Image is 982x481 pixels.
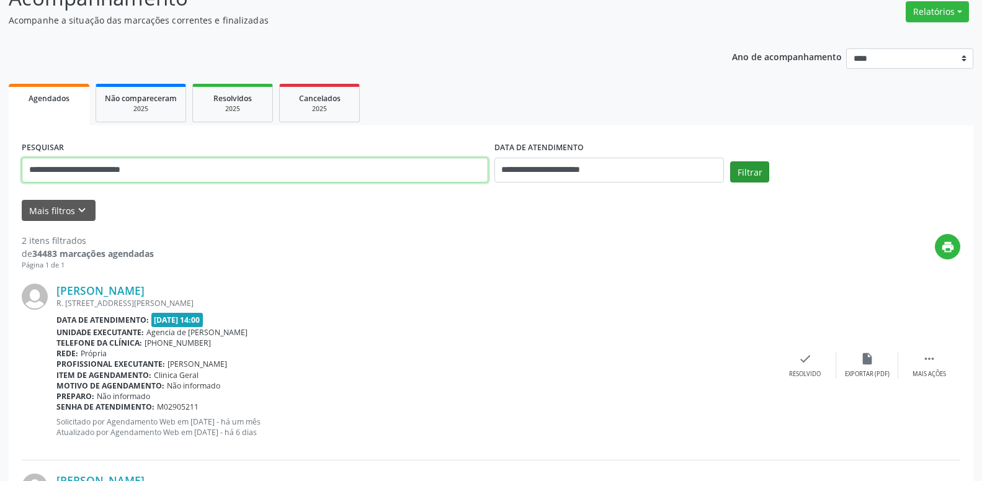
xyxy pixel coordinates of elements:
[922,352,936,366] i: 
[22,260,154,271] div: Página 1 de 1
[913,370,946,379] div: Mais ações
[941,240,955,254] i: print
[154,370,199,380] span: Clinica Geral
[56,315,149,325] b: Data de atendimento:
[56,338,142,348] b: Telefone da clínica:
[146,327,248,338] span: Agencia de [PERSON_NAME]
[105,104,177,114] div: 2025
[906,1,969,22] button: Relatórios
[105,93,177,104] span: Não compareceram
[81,348,107,359] span: Própria
[29,93,69,104] span: Agendados
[167,359,227,369] span: [PERSON_NAME]
[56,416,774,438] p: Solicitado por Agendamento Web em [DATE] - há um mês Atualizado por Agendamento Web em [DATE] - h...
[9,14,684,27] p: Acompanhe a situação das marcações correntes e finalizadas
[860,352,874,366] i: insert_drive_file
[97,391,150,402] span: Não informado
[730,161,769,182] button: Filtrar
[56,391,94,402] b: Preparo:
[213,93,252,104] span: Resolvidos
[732,48,842,64] p: Ano de acompanhamento
[789,370,821,379] div: Resolvido
[22,284,48,310] img: img
[22,234,154,247] div: 2 itens filtrados
[845,370,890,379] div: Exportar (PDF)
[56,298,774,308] div: R. [STREET_ADDRESS][PERSON_NAME]
[145,338,211,348] span: [PHONE_NUMBER]
[22,138,64,158] label: PESQUISAR
[56,359,165,369] b: Profissional executante:
[935,234,960,259] button: print
[75,204,89,217] i: keyboard_arrow_down
[299,93,341,104] span: Cancelados
[32,248,154,259] strong: 34483 marcações agendadas
[56,402,154,412] b: Senha de atendimento:
[56,348,78,359] b: Rede:
[56,370,151,380] b: Item de agendamento:
[798,352,812,366] i: check
[56,284,145,297] a: [PERSON_NAME]
[494,138,584,158] label: DATA DE ATENDIMENTO
[56,380,164,391] b: Motivo de agendamento:
[22,200,96,222] button: Mais filtroskeyboard_arrow_down
[56,327,144,338] b: Unidade executante:
[202,104,264,114] div: 2025
[22,247,154,260] div: de
[157,402,199,412] span: M02905211
[288,104,350,114] div: 2025
[167,380,220,391] span: Não informado
[151,313,203,327] span: [DATE] 14:00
